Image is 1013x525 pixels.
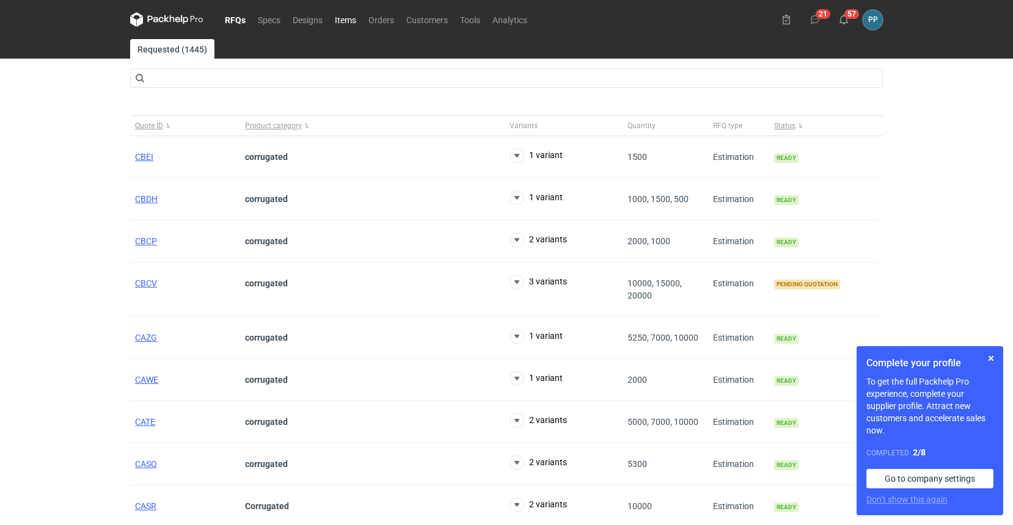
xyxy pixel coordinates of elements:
[708,262,769,317] div: Estimation
[774,376,799,386] span: Ready
[245,152,288,162] strong: corrugated
[627,375,647,385] span: 2000
[245,333,288,342] strong: corrugated
[510,121,538,131] span: Variants
[245,459,288,469] strong: corrugated
[627,333,698,342] span: 5250, 7000, 10000
[769,116,879,136] button: Status
[627,236,670,246] span: 2000, 1000
[774,460,799,470] span: Ready
[984,351,998,366] button: Skip for now
[510,498,567,512] button: 2 variants
[510,371,563,386] button: 1 variant
[135,152,153,162] a: CBEI
[130,116,240,136] button: Quote ID
[245,501,289,511] strong: Corrugated
[245,121,302,131] span: Product category
[287,12,329,27] a: Designs
[863,10,883,30] button: PP
[245,417,288,427] strong: corrugated
[774,334,799,344] span: Ready
[708,317,769,359] div: Estimation
[130,12,203,27] svg: Packhelp Pro
[913,447,926,457] strong: 2 / 8
[627,459,647,469] span: 5300
[708,443,769,485] div: Estimation
[135,194,158,204] a: CBDH
[510,329,563,344] button: 1 variant
[130,39,214,59] a: Requested (1445)
[708,178,769,220] div: Estimation
[510,148,563,163] button: 1 variant
[774,502,799,512] span: Ready
[708,136,769,178] div: Estimation
[627,278,682,300] span: 10000, 15000, 20000
[627,121,656,131] span: Quantity
[329,12,362,27] a: Items
[708,401,769,443] div: Estimation
[486,12,533,27] a: Analytics
[400,12,454,27] a: Customers
[245,236,288,246] strong: corrugated
[135,375,158,385] a: CAWE
[866,375,993,436] p: To get the full Packhelp Pro experience, complete your supplier profile. Attract new customers an...
[866,446,993,459] div: Completed:
[135,417,155,427] a: CATE
[866,469,993,488] a: Go to company settings
[866,356,993,371] h1: Complete your profile
[713,121,742,131] span: RFQ type
[252,12,287,27] a: Specs
[774,280,840,289] span: Pending quotation
[240,116,505,136] button: Product category
[774,237,799,247] span: Ready
[774,195,799,205] span: Ready
[245,278,288,288] strong: corrugated
[454,12,486,27] a: Tools
[245,194,288,204] strong: corrugated
[708,220,769,262] div: Estimation
[834,10,854,29] button: 57
[135,278,157,288] a: CBCV
[510,455,567,470] button: 2 variants
[866,493,948,505] button: Don’t show this again
[774,418,799,428] span: Ready
[774,121,795,131] span: Status
[362,12,400,27] a: Orders
[510,275,567,289] button: 3 variants
[135,333,157,342] a: CAZG
[510,233,567,247] button: 2 variants
[245,375,288,385] strong: corrugated
[863,10,883,30] div: Paweł Puch
[627,417,698,427] span: 5000, 7000, 10000
[627,194,689,204] span: 1000, 1500, 500
[135,459,157,469] a: CASQ
[627,501,652,511] span: 10000
[627,152,647,162] span: 1500
[774,153,799,163] span: Ready
[510,413,567,428] button: 2 variants
[805,10,825,29] button: 21
[135,121,163,131] span: Quote ID
[510,190,563,205] button: 1 variant
[135,501,156,511] a: CASR
[219,12,252,27] a: RFQs
[708,359,769,401] div: Estimation
[135,236,157,246] a: CBCP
